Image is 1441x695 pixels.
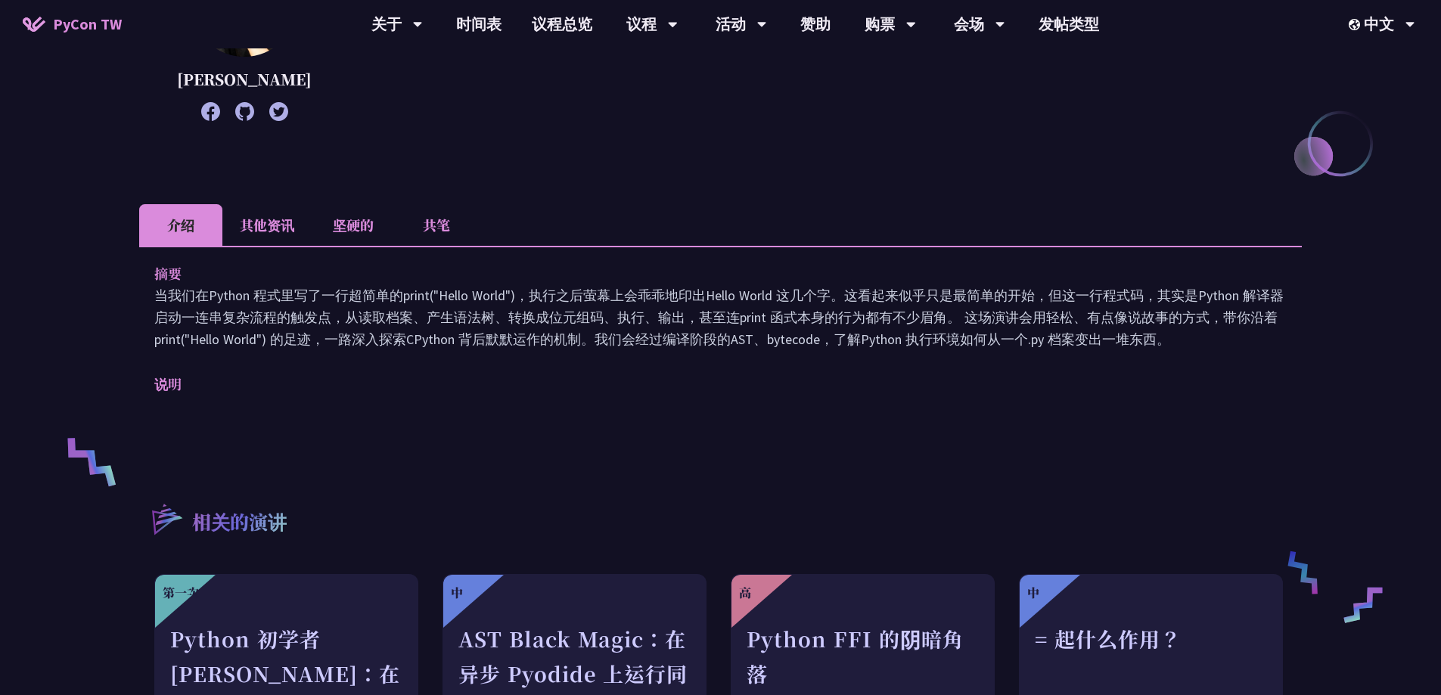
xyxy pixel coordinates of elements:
div: 中 [451,584,463,602]
img: 区域设置图标 [1349,19,1364,30]
font: 当我们在Python 程式里写了一行超简单的print("Hello World")，执行之后萤幕上会乖乖地印出Hello World 这几个字。这看起来似乎只是最简单的开始，但这一行程式码，其... [154,287,1284,348]
font: 共笔 [423,215,450,234]
font: 发帖类型 [1039,14,1099,33]
font: [PERSON_NAME] [177,68,312,90]
font: 说明 [154,374,182,393]
font: 坚硬的 [333,215,374,234]
font: 议程 [626,14,657,33]
font: 中 [1027,584,1039,601]
font: 介绍 [167,215,194,234]
font: Python FFI 的阴暗角落 [747,624,964,688]
font: 关于 [371,14,402,33]
font: 第一次 [163,584,199,601]
img: PyCon TW 2025 主页图标 [23,17,45,32]
font: PyCon TW [53,14,122,33]
font: 其他资讯 [240,215,294,234]
font: 购票 [865,14,895,33]
a: PyCon TW [8,5,137,43]
font: 赞助 [800,14,831,33]
div: 高 [739,584,751,602]
img: r3.8d01567.svg [129,482,203,555]
p: 摘要 [154,262,1256,284]
font: = 起什么作用？ [1035,624,1182,653]
font: 相关的演讲 [192,507,287,535]
font: 时间表 [456,14,502,33]
font: 活动 [716,14,746,33]
font: 会场 [954,14,984,33]
font: 议程总览 [532,14,592,33]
